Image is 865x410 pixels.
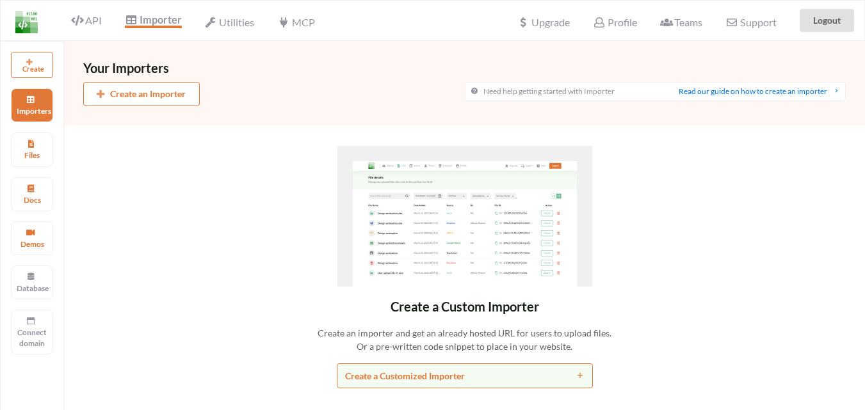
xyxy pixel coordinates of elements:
[17,194,47,205] p: Docs
[17,150,47,161] p: Files
[83,82,200,106] button: Create an Importer
[17,327,47,349] p: Connect domain
[337,363,593,388] button: Create a Customized Importer
[277,16,314,28] span: MCP
[17,106,47,116] p: Importers
[71,14,102,26] span: API
[391,299,539,314] span: Create a Custom Importer
[337,146,592,287] img: No importers created
[17,239,47,249] p: Demos
[679,86,840,96] a: Read our guide on how to create an importer
[517,17,570,28] span: Upgrade
[345,369,521,382] div: Create a Customized Importer
[15,11,38,33] img: LogoIcon.png
[11,52,53,78] button: Create
[125,13,181,26] span: Importer
[725,17,776,28] span: Support
[593,16,636,28] span: Profile
[800,9,854,32] button: Logout
[318,327,611,352] span: Create an importer and get an already hosted URL for users to upload files. Or a pre-written code...
[83,60,846,75] h3: Your Importers
[471,86,656,97] div: Need help getting started with Importer
[205,16,254,28] span: Utilities
[17,283,47,294] p: Database
[660,16,702,28] span: Teams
